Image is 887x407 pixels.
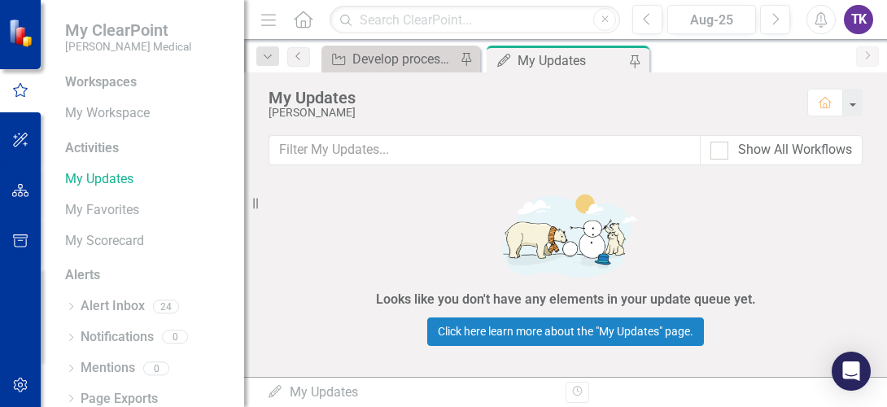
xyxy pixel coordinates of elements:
div: My Updates [269,89,791,107]
a: My Workspace [65,104,228,123]
div: Aug-25 [673,11,750,30]
img: Getting started [321,184,810,287]
input: Filter My Updates... [269,135,701,165]
button: TK [844,5,873,34]
a: My Favorites [65,201,228,220]
div: My Updates [267,383,553,402]
div: 24 [153,300,179,313]
small: [PERSON_NAME] Medical [65,40,191,53]
a: My Updates [65,170,228,189]
div: 0 [143,361,169,375]
a: Mentions [81,359,135,378]
input: Search ClearPoint... [330,6,620,34]
div: Looks like you don't have any elements in your update queue yet. [376,291,756,309]
a: Notifications [81,328,154,347]
a: Develop process/capability to leverage projects across locations [326,49,456,69]
div: Show All Workflows [738,141,852,160]
div: 0 [162,330,188,344]
img: ClearPoint Strategy [8,19,37,47]
div: [PERSON_NAME] [269,107,791,119]
a: My Scorecard [65,232,228,251]
a: Click here learn more about the "My Updates" page. [427,317,704,346]
div: Open Intercom Messenger [832,352,871,391]
div: Workspaces [65,73,137,92]
div: Activities [65,139,228,158]
div: Develop process/capability to leverage projects across locations [352,49,456,69]
div: My Updates [518,50,625,71]
div: Alerts [65,266,228,285]
a: Alert Inbox [81,297,145,316]
span: My ClearPoint [65,20,191,40]
button: Aug-25 [667,5,756,34]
